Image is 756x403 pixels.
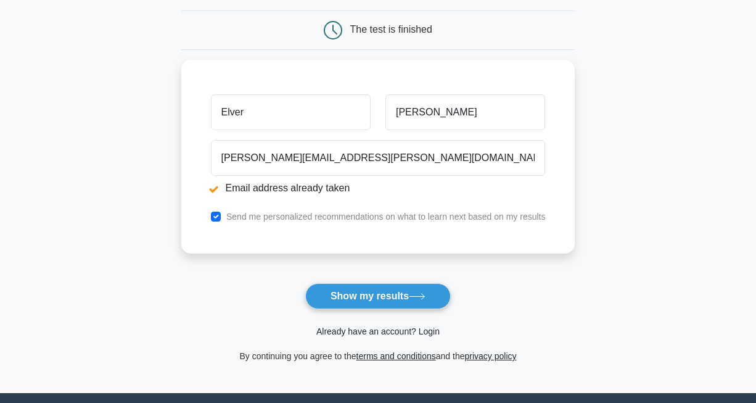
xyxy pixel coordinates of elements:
input: Last name [385,94,545,130]
li: Email address already taken [211,181,546,196]
div: By continuing you agree to the and the [174,349,583,364]
input: First name [211,94,371,130]
a: privacy policy [465,351,517,361]
button: Show my results [305,283,451,309]
div: The test is finished [350,24,432,35]
a: terms and conditions [356,351,436,361]
input: Email [211,140,546,176]
label: Send me personalized recommendations on what to learn next based on my results [226,212,546,222]
a: Already have an account? Login [316,326,440,336]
